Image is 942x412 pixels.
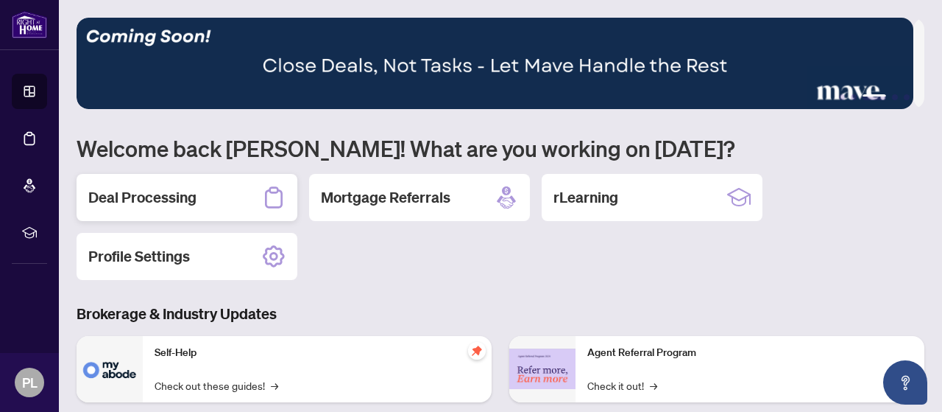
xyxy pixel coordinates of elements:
span: PL [22,372,38,393]
p: Self-Help [155,345,480,361]
h2: Deal Processing [88,187,196,208]
h3: Brokerage & Industry Updates [77,304,924,324]
span: pushpin [468,342,486,360]
button: 2 [851,94,857,100]
h2: Profile Settings [88,246,190,267]
h2: rLearning [553,187,618,208]
img: logo [12,11,47,38]
img: Self-Help [77,336,143,402]
button: Open asap [883,360,927,405]
button: 1 [839,94,845,100]
img: Agent Referral Program [509,349,576,389]
a: Check out these guides!→ [155,377,278,394]
h1: Welcome back [PERSON_NAME]! What are you working on [DATE]? [77,134,924,162]
button: 4 [892,94,898,100]
span: → [650,377,657,394]
span: → [271,377,278,394]
img: Slide 2 [77,18,913,109]
button: 5 [904,94,910,100]
p: Agent Referral Program [587,345,913,361]
a: Check it out!→ [587,377,657,394]
h2: Mortgage Referrals [321,187,450,208]
button: 3 [863,94,886,100]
